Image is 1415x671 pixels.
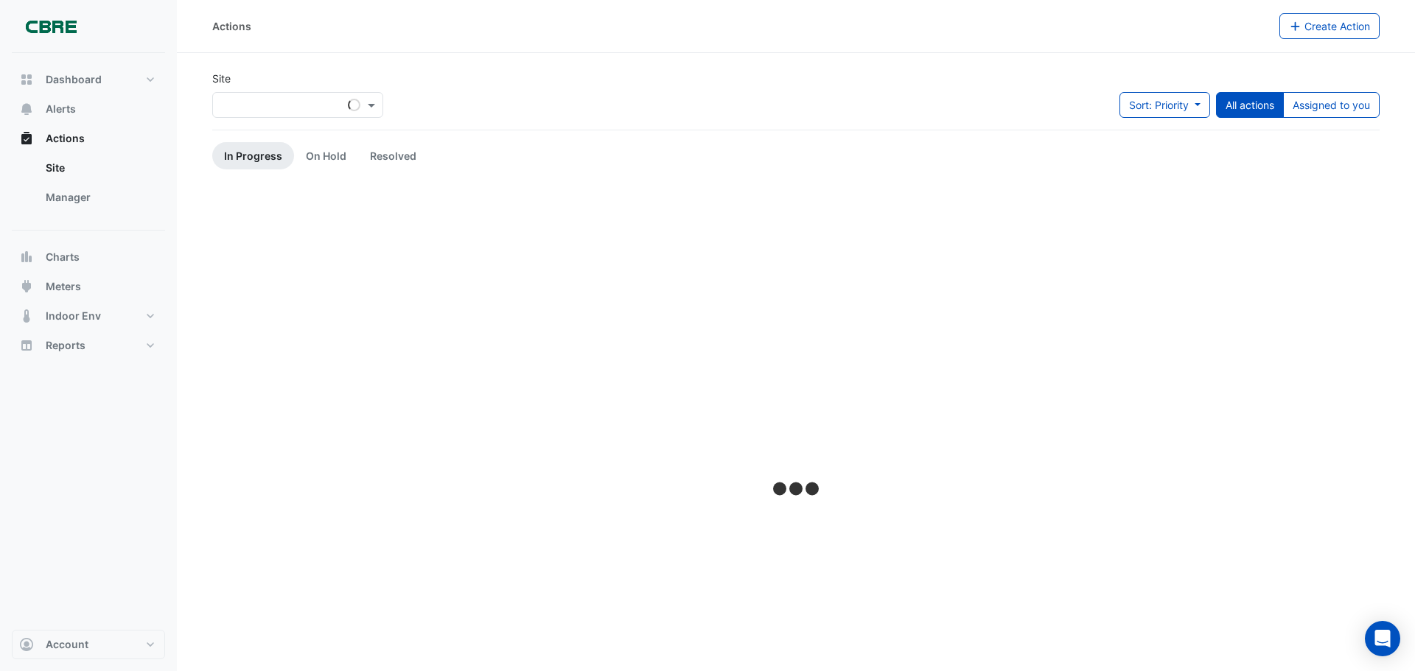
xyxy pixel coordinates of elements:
[1119,92,1210,118] button: Sort: Priority
[12,153,165,218] div: Actions
[46,131,85,146] span: Actions
[212,71,231,86] label: Site
[12,331,165,360] button: Reports
[358,142,428,169] a: Resolved
[46,338,85,353] span: Reports
[212,142,294,169] a: In Progress
[46,279,81,294] span: Meters
[34,153,165,183] a: Site
[18,12,84,41] img: Company Logo
[1279,13,1380,39] button: Create Action
[19,338,34,353] app-icon: Reports
[46,72,102,87] span: Dashboard
[12,94,165,124] button: Alerts
[19,250,34,264] app-icon: Charts
[1283,92,1380,118] button: Assigned to you
[46,250,80,264] span: Charts
[19,309,34,323] app-icon: Indoor Env
[46,102,76,116] span: Alerts
[12,65,165,94] button: Dashboard
[294,142,358,169] a: On Hold
[1304,20,1370,32] span: Create Action
[1129,99,1189,111] span: Sort: Priority
[19,102,34,116] app-icon: Alerts
[12,630,165,659] button: Account
[46,309,101,323] span: Indoor Env
[212,18,251,34] div: Actions
[19,279,34,294] app-icon: Meters
[19,131,34,146] app-icon: Actions
[12,242,165,272] button: Charts
[1365,621,1400,656] div: Open Intercom Messenger
[46,637,88,652] span: Account
[34,183,165,212] a: Manager
[12,301,165,331] button: Indoor Env
[1216,92,1284,118] button: All actions
[12,272,165,301] button: Meters
[12,124,165,153] button: Actions
[19,72,34,87] app-icon: Dashboard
